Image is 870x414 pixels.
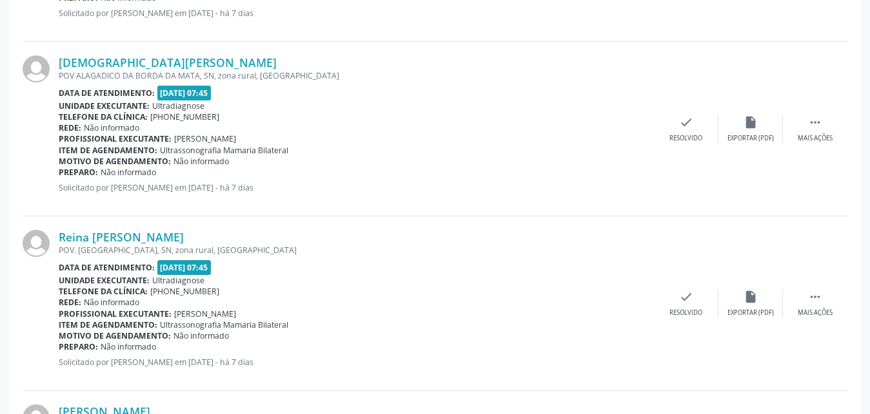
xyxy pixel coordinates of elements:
[152,100,204,111] span: Ultradiagnose
[152,275,204,286] span: Ultradiagnose
[59,111,148,122] b: Telefone da clínica:
[173,156,229,167] span: Não informado
[59,70,654,81] div: POV ALAGADICO DA BORDA DA MATA, SN, zona rural, [GEOGRAPHIC_DATA]
[59,330,171,341] b: Motivo de agendamento:
[101,341,156,352] span: Não informado
[59,145,157,156] b: Item de agendamento:
[59,275,150,286] b: Unidade executante:
[59,245,654,256] div: POV. [GEOGRAPHIC_DATA], SN, zona rural, [GEOGRAPHIC_DATA]
[808,115,822,129] i: 
[59,122,81,133] b: Rede:
[59,133,172,144] b: Profissional executante:
[59,319,157,330] b: Item de agendamento:
[23,55,50,82] img: img
[669,134,702,143] div: Resolvido
[744,115,758,129] i: insert_drive_file
[727,308,774,317] div: Exportar (PDF)
[23,230,50,257] img: img
[59,262,155,273] b: Data de atendimento:
[59,182,654,193] p: Solicitado por [PERSON_NAME] em [DATE] - há 7 dias
[679,290,693,304] i: check
[101,167,156,178] span: Não informado
[59,230,184,244] a: Reina [PERSON_NAME]
[84,297,139,308] span: Não informado
[150,111,219,122] span: [PHONE_NUMBER]
[157,260,212,275] span: [DATE] 07:45
[59,156,171,167] b: Motivo de agendamento:
[59,55,277,70] a: [DEMOGRAPHIC_DATA][PERSON_NAME]
[669,308,702,317] div: Resolvido
[59,297,81,308] b: Rede:
[174,133,236,144] span: [PERSON_NAME]
[808,290,822,304] i: 
[173,330,229,341] span: Não informado
[84,122,139,133] span: Não informado
[679,115,693,129] i: check
[744,290,758,304] i: insert_drive_file
[59,341,98,352] b: Preparo:
[59,100,150,111] b: Unidade executante:
[150,286,219,297] span: [PHONE_NUMBER]
[59,8,654,19] p: Solicitado por [PERSON_NAME] em [DATE] - há 7 dias
[798,308,833,317] div: Mais ações
[157,86,212,100] span: [DATE] 07:45
[727,134,774,143] div: Exportar (PDF)
[59,308,172,319] b: Profissional executante:
[59,167,98,178] b: Preparo:
[59,357,654,368] p: Solicitado por [PERSON_NAME] em [DATE] - há 7 dias
[59,286,148,297] b: Telefone da clínica:
[160,145,288,156] span: Ultrassonografia Mamaria Bilateral
[160,319,288,330] span: Ultrassonografia Mamaria Bilateral
[798,134,833,143] div: Mais ações
[59,88,155,99] b: Data de atendimento:
[174,308,236,319] span: [PERSON_NAME]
